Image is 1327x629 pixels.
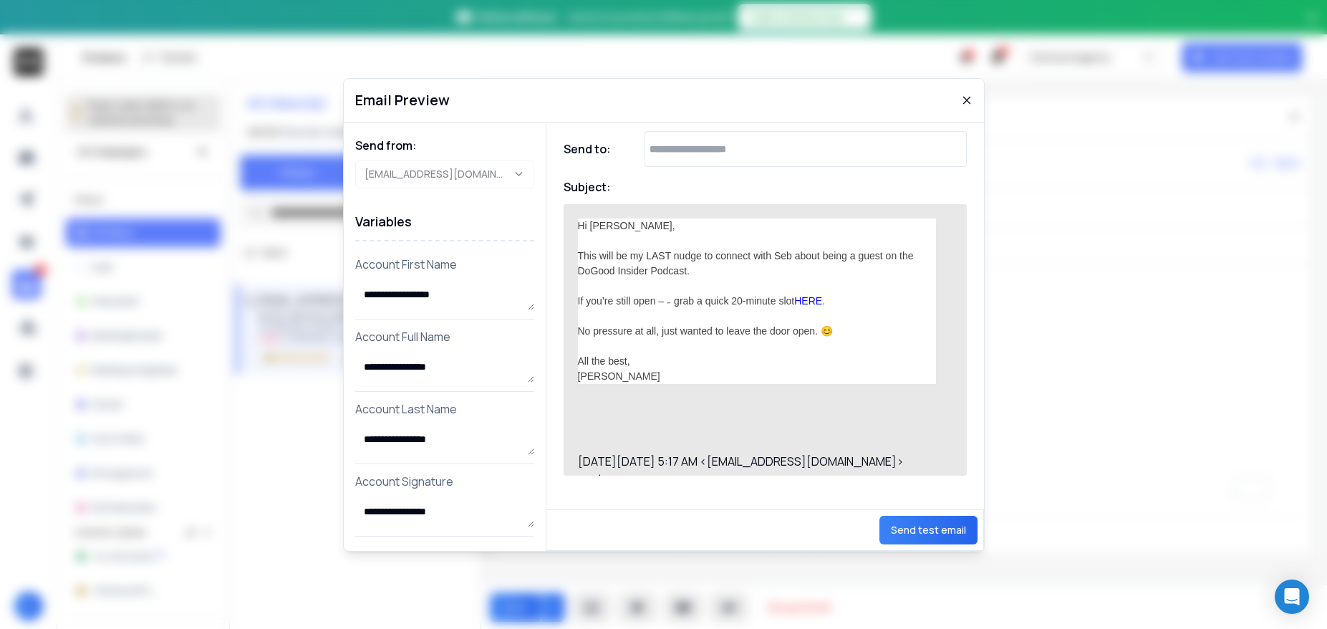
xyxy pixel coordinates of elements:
div: [DATE][DATE] 5:17 AM < > wrote: [578,453,936,487]
p: Account Signature [355,473,534,490]
h1: Subject: [564,178,611,196]
div: Open Intercom Messenger [1275,580,1309,614]
p: Account Full Name [355,328,534,345]
div: Hi [PERSON_NAME], This will be my LAST nudge to connect with Seb about being a guest on the DoGoo... [578,219,936,369]
button: Send test email [879,516,978,544]
h1: Variables [355,203,534,241]
a: HERE [794,295,822,307]
div: [PERSON_NAME] [578,369,936,384]
h1: Send to: [564,140,621,158]
p: Account Last Name [355,400,534,418]
a: [EMAIL_ADDRESS][DOMAIN_NAME] [707,453,897,469]
h1: Send from: [355,137,534,154]
p: Account First Name [355,256,534,273]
